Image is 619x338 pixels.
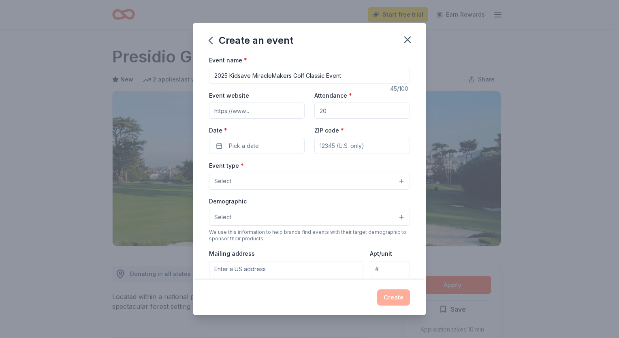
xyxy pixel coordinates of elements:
span: Pick a date [229,141,259,151]
input: 12345 (U.S. only) [314,138,410,154]
input: # [370,261,410,277]
input: https://www... [209,103,305,119]
button: Pick a date [209,138,305,154]
span: Select [214,176,231,186]
label: Event website [209,92,249,100]
div: We use this information to help brands find events with their target demographic to sponsor their... [209,229,410,242]
label: Demographic [209,197,247,205]
input: 20 [314,103,410,119]
div: 45 /100 [390,84,410,94]
button: Select [209,173,410,190]
label: Apt/unit [370,250,392,258]
input: Enter a US address [209,261,363,277]
label: Mailing address [209,250,255,258]
label: Event name [209,56,247,64]
button: Select [209,209,410,226]
label: ZIP code [314,126,344,135]
label: Event type [209,162,244,170]
span: Select [214,212,231,222]
div: Create an event [209,34,293,47]
label: Attendance [314,92,352,100]
label: Date [209,126,305,135]
input: Spring Fundraiser [209,68,410,84]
